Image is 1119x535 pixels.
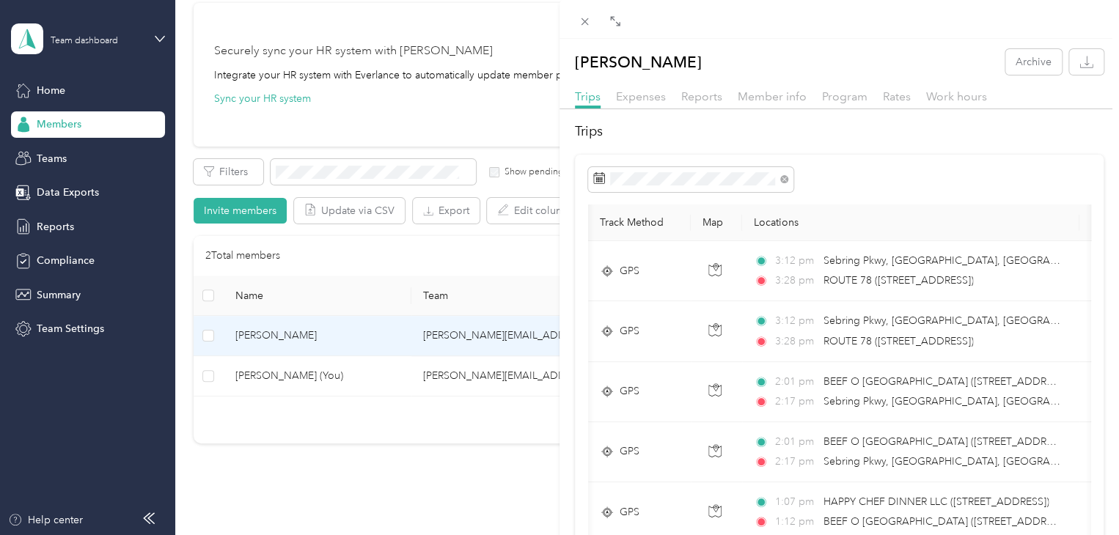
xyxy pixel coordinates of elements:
span: Program [822,89,867,103]
span: 1:07 pm [774,494,816,510]
th: Map [691,204,742,241]
span: 2:01 pm [774,374,816,390]
span: Sebring Pkwy, [GEOGRAPHIC_DATA], [GEOGRAPHIC_DATA] [823,254,1108,267]
span: 3:12 pm [774,313,816,329]
span: GPS [620,263,639,279]
iframe: Everlance-gr Chat Button Frame [1037,453,1119,535]
h2: Trips [575,122,1104,141]
span: ROUTE 78 ([STREET_ADDRESS]) [823,274,973,287]
span: Rates [883,89,911,103]
th: Track Method [588,204,691,241]
span: Trips [575,89,601,103]
span: Member info [738,89,807,103]
span: ROUTE 78 ([STREET_ADDRESS]) [823,335,973,347]
span: GPS [620,323,639,339]
span: GPS [620,443,639,460]
span: BEEF O [GEOGRAPHIC_DATA] ([STREET_ADDRESS]) [823,375,1069,388]
span: 3:28 pm [774,333,816,350]
span: BEEF O [GEOGRAPHIC_DATA] ([STREET_ADDRESS]) [823,515,1069,528]
span: Work hours [926,89,987,103]
span: 1:12 pm [774,514,816,530]
span: Reports [681,89,722,103]
span: Sebring Pkwy, [GEOGRAPHIC_DATA], [GEOGRAPHIC_DATA] [823,395,1108,407]
span: Sebring Pkwy, [GEOGRAPHIC_DATA], [GEOGRAPHIC_DATA] [823,314,1108,327]
span: 3:28 pm [774,273,816,289]
span: HAPPY CHEF DINNER LLC ([STREET_ADDRESS]) [823,495,1049,508]
p: [PERSON_NAME] [575,49,702,75]
span: Expenses [616,89,666,103]
button: Archive [1005,49,1062,75]
span: 2:01 pm [774,434,816,450]
span: BEEF O [GEOGRAPHIC_DATA] ([STREET_ADDRESS]) [823,435,1069,448]
span: GPS [620,504,639,520]
span: 2:17 pm [774,454,816,470]
span: GPS [620,383,639,399]
span: Sebring Pkwy, [GEOGRAPHIC_DATA], [GEOGRAPHIC_DATA] [823,455,1108,468]
th: Locations [742,204,1079,241]
span: 2:17 pm [774,394,816,410]
span: 3:12 pm [774,253,816,269]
